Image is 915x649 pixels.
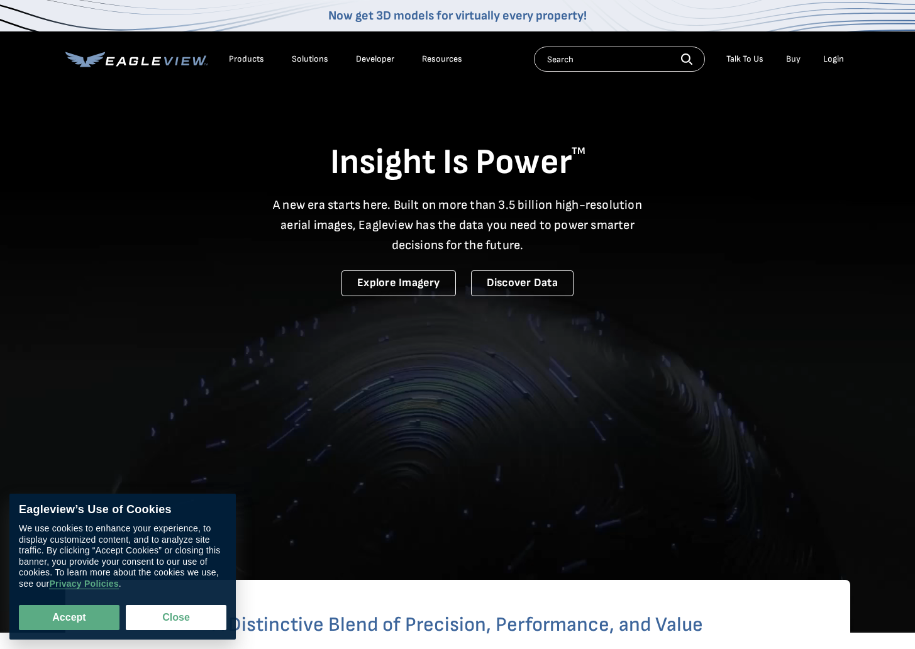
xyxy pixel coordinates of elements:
[229,53,264,65] div: Products
[341,270,456,296] a: Explore Imagery
[19,523,226,589] div: We use cookies to enhance your experience, to display customized content, and to analyze site tra...
[726,53,763,65] div: Talk To Us
[356,53,394,65] a: Developer
[49,579,118,589] a: Privacy Policies
[534,47,705,72] input: Search
[265,195,650,255] p: A new era starts here. Built on more than 3.5 billion high-resolution aerial images, Eagleview ha...
[471,270,574,296] a: Discover Data
[422,53,462,65] div: Resources
[328,8,587,23] a: Now get 3D models for virtually every property!
[19,503,226,517] div: Eagleview’s Use of Cookies
[116,615,800,635] h2: A Distinctive Blend of Precision, Performance, and Value
[65,141,850,185] h1: Insight Is Power
[126,605,226,630] button: Close
[786,53,801,65] a: Buy
[19,605,119,630] button: Accept
[823,53,844,65] div: Login
[572,145,585,157] sup: TM
[292,53,328,65] div: Solutions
